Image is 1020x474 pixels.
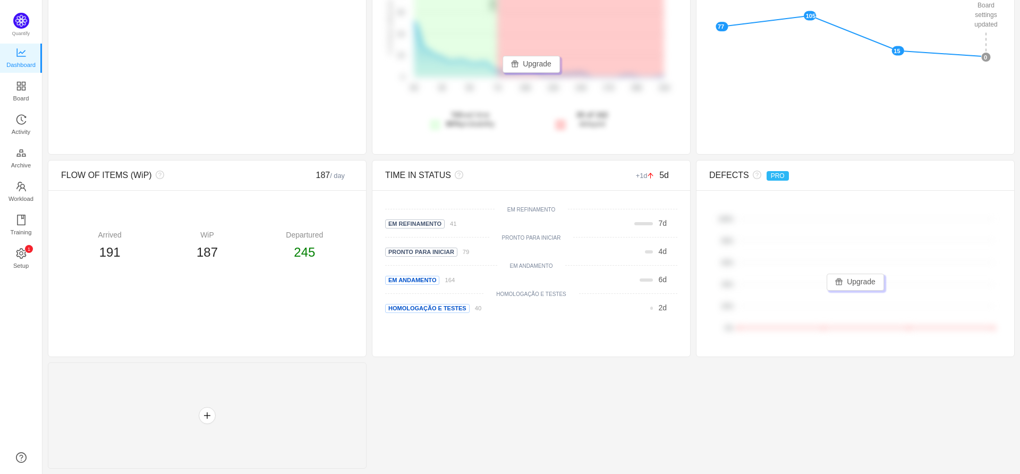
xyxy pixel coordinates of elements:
[12,31,30,36] span: Quantify
[385,219,445,228] span: Em refinamento
[494,84,500,92] tspan: 7d
[11,155,31,176] span: Archive
[576,111,608,119] strong: 35 of 162
[503,56,560,73] button: icon: giftUpgrade
[16,47,27,58] i: icon: line-chart
[438,84,445,92] tspan: 3d
[256,230,353,241] div: Departured
[450,221,456,227] small: 41
[197,245,218,259] span: 187
[658,247,662,256] span: 4
[199,407,216,424] button: icon: plus
[280,169,354,182] div: 187
[475,305,481,311] small: 40
[631,84,642,92] tspan: 19d
[16,148,27,170] a: Archive
[658,303,667,312] span: d
[8,188,33,209] span: Workload
[385,248,457,257] span: Pronto para Iniciar
[13,13,29,29] img: Quantify
[576,111,608,128] span: delayed
[507,207,555,213] small: EM REFINAMENTO
[470,303,481,312] a: 40
[158,230,256,241] div: WiP
[721,259,733,266] tspan: 60%
[13,255,29,276] span: Setup
[398,10,404,16] tspan: 60
[827,274,884,291] button: icon: giftUpgrade
[152,171,164,179] i: icon: question-circle
[398,31,404,37] tspan: 40
[294,245,315,259] span: 245
[767,171,789,181] span: PRO
[330,172,345,180] small: / day
[721,238,733,244] tspan: 80%
[445,277,455,283] small: 164
[6,54,36,75] span: Dashboard
[16,114,27,125] i: icon: history
[502,235,561,241] small: PRONTO PARA INICIAR
[16,182,27,203] a: Workload
[61,169,280,182] div: FLOW OF ITEMS (WiP)
[446,111,495,128] span: lead time
[16,215,27,236] a: Training
[451,111,460,119] strong: 7d
[466,84,473,92] tspan: 5d
[398,53,404,59] tspan: 20
[548,84,558,92] tspan: 12d
[658,219,662,227] span: 7
[446,120,495,128] span: probability
[385,276,439,285] span: Em andamento
[457,247,469,256] a: 79
[520,84,530,92] tspan: 10d
[401,74,404,80] tspan: 0
[658,275,667,284] span: d
[27,245,30,253] p: 1
[658,275,662,284] span: 6
[25,245,33,253] sup: 1
[725,325,733,331] tspan: 0%
[658,219,667,227] span: d
[721,281,733,287] tspan: 40%
[411,84,418,92] tspan: 0d
[16,148,27,158] i: icon: gold
[575,84,586,92] tspan: 14d
[16,115,27,136] a: Activity
[659,84,669,92] tspan: 21d
[16,452,27,463] a: icon: question-circle
[658,247,667,256] span: d
[385,169,605,182] div: TIME IN STATUS
[709,169,929,182] div: DEFECTS
[385,304,470,313] span: Homologação e Testes
[659,171,669,180] span: 5d
[13,88,29,109] span: Board
[636,172,660,180] small: +1d
[496,291,566,297] small: HOMOLOGAÇÃO E TESTES
[16,249,27,270] a: icon: settingSetup
[16,48,27,69] a: Dashboard
[99,245,121,259] span: 191
[718,216,733,222] tspan: 100%
[451,171,463,179] i: icon: question-circle
[510,263,553,269] small: EM ANDAMENTO
[10,222,31,243] span: Training
[647,172,654,179] i: icon: arrow-up
[749,171,761,179] i: icon: question-circle
[16,81,27,103] a: Board
[12,121,30,142] span: Activity
[439,275,455,284] a: 164
[446,120,461,128] strong: 80%
[61,230,158,241] div: Arrived
[463,249,469,255] small: 79
[16,81,27,91] i: icon: appstore
[16,215,27,225] i: icon: book
[16,248,27,259] i: icon: setting
[445,219,456,227] a: 41
[603,84,614,92] tspan: 17d
[721,303,733,309] tspan: 20%
[16,181,27,192] i: icon: team
[658,303,662,312] span: 2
